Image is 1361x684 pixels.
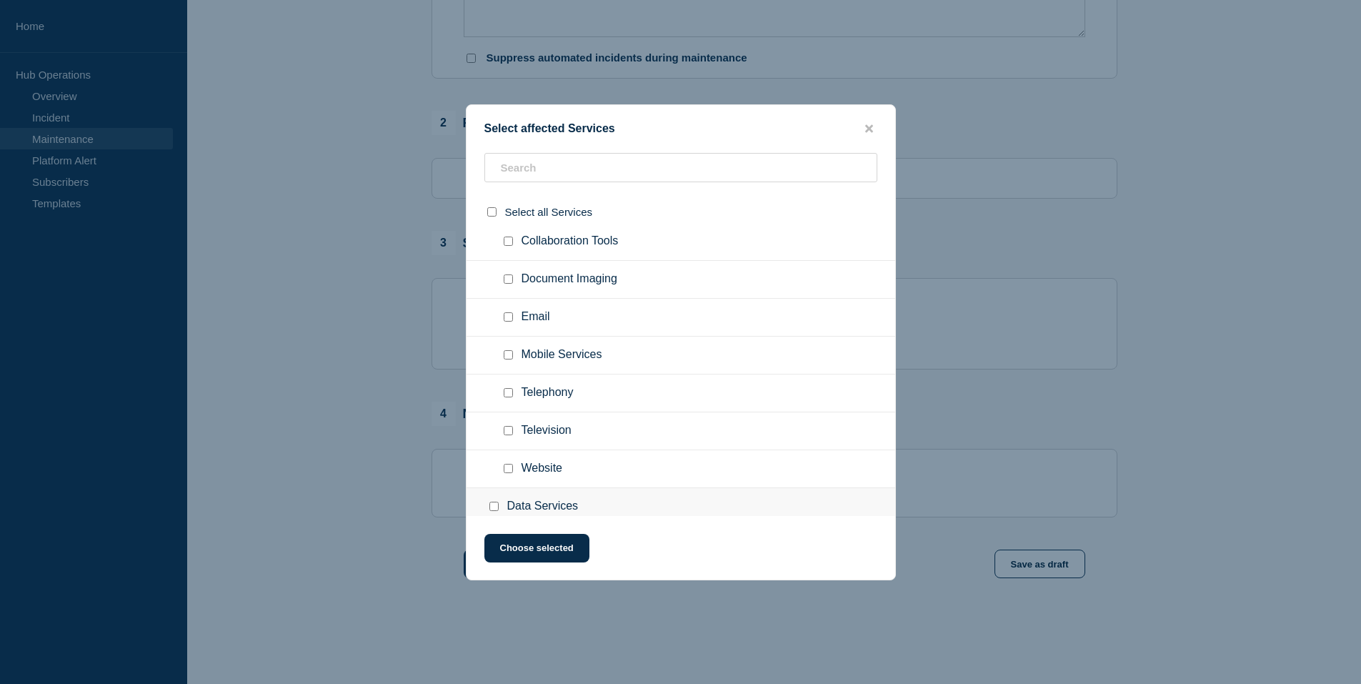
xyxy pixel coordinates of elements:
span: Website [522,462,563,476]
button: Choose selected [484,534,589,562]
input: Telephony checkbox [504,388,513,397]
div: Data Services [467,488,895,526]
div: Select affected Services [467,122,895,136]
input: Data Services checkbox [489,502,499,511]
input: select all checkbox [487,207,497,217]
input: Website checkbox [504,464,513,473]
input: Search [484,153,877,182]
input: Document Imaging checkbox [504,274,513,284]
input: Collaboration Tools checkbox [504,237,513,246]
button: close button [861,122,877,136]
input: Television checkbox [504,426,513,435]
input: Email checkbox [504,312,513,322]
span: Document Imaging [522,272,617,287]
span: Collaboration Tools [522,234,619,249]
input: Mobile Services checkbox [504,350,513,360]
span: Television [522,424,572,438]
span: Telephony [522,386,574,400]
span: Mobile Services [522,348,602,362]
span: Select all Services [505,206,593,218]
span: Email [522,310,550,324]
